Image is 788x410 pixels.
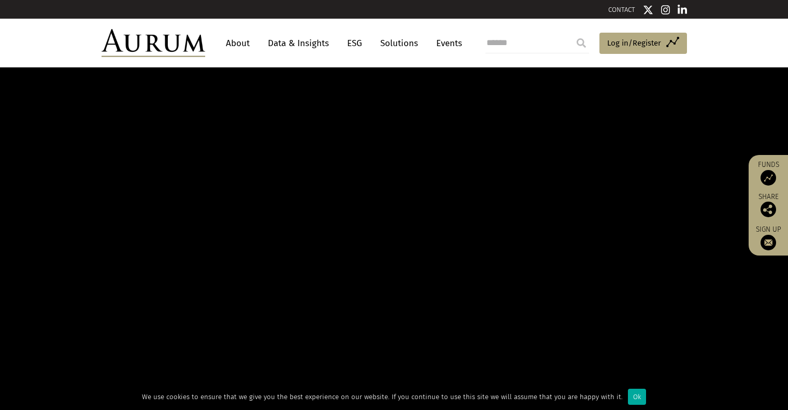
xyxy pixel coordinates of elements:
div: Share [754,193,783,217]
a: Sign up [754,225,783,250]
a: Data & Insights [263,34,334,53]
span: Log in/Register [607,37,661,49]
a: About [221,34,255,53]
a: Funds [754,160,783,186]
img: Twitter icon [643,5,653,15]
a: Log in/Register [599,33,687,54]
a: CONTACT [608,6,635,13]
img: Access Funds [761,170,776,186]
a: Events [431,34,462,53]
img: Aurum [102,29,205,57]
img: Instagram icon [661,5,670,15]
div: Ok [628,389,646,405]
img: Linkedin icon [678,5,687,15]
img: Sign up to our newsletter [761,235,776,250]
a: ESG [342,34,367,53]
input: Submit [571,33,592,53]
img: Share this post [761,202,776,217]
a: Solutions [375,34,423,53]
